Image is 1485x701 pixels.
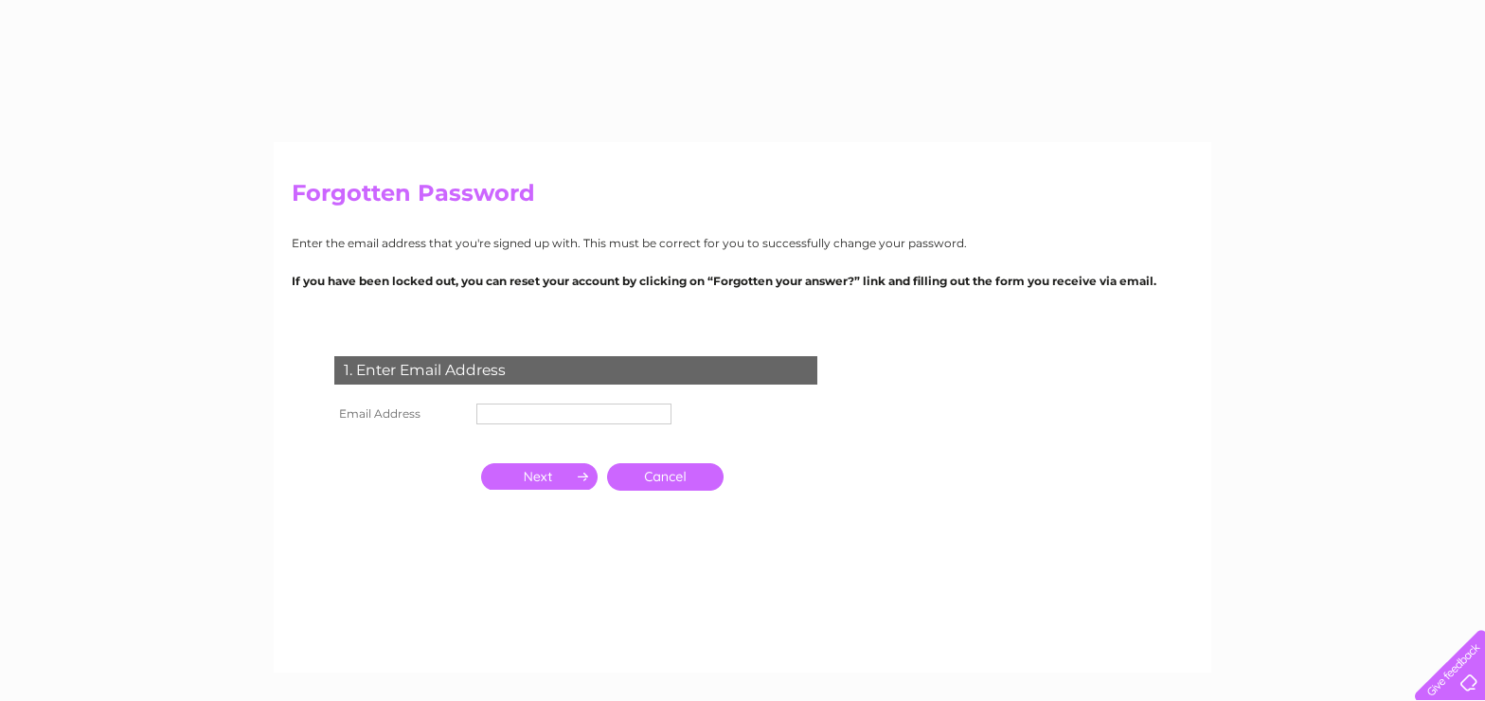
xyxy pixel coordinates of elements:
th: Email Address [330,399,472,429]
p: If you have been locked out, you can reset your account by clicking on “Forgotten your answer?” l... [292,272,1193,290]
a: Cancel [607,463,724,491]
div: 1. Enter Email Address [334,356,817,385]
p: Enter the email address that you're signed up with. This must be correct for you to successfully ... [292,234,1193,252]
h2: Forgotten Password [292,180,1193,216]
